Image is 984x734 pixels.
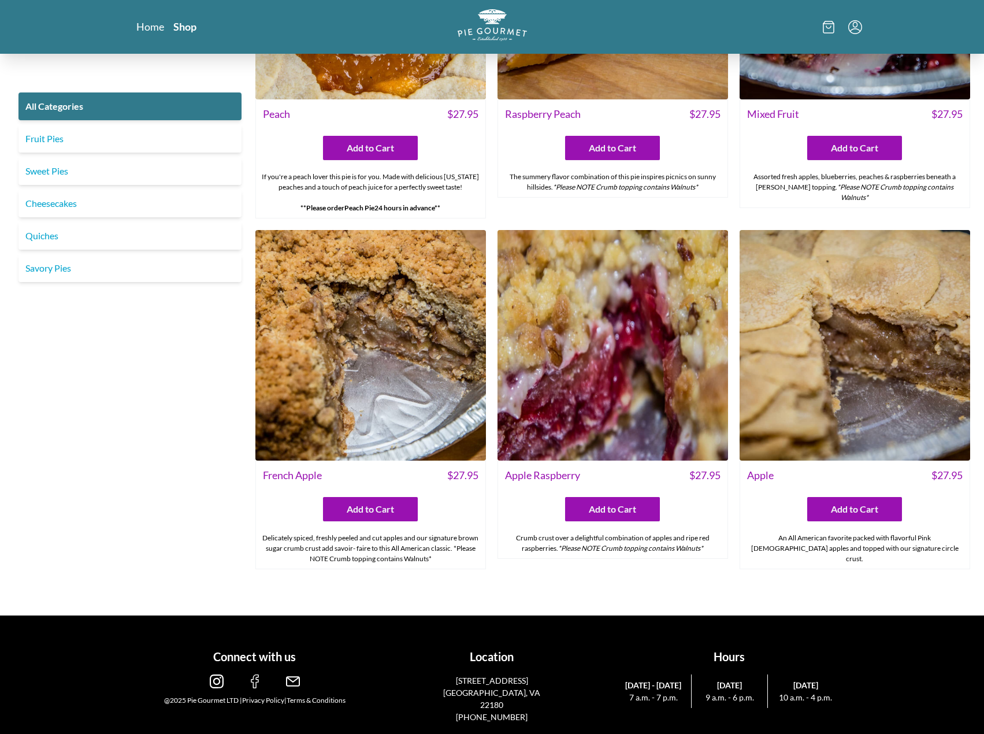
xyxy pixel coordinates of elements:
img: French Apple [255,230,486,461]
span: $ 27.95 [447,468,478,483]
a: Shop [173,20,196,34]
div: Crumb crust over a delightful combination of apples and ripe red raspberries. [498,528,727,558]
span: Add to Cart [589,502,636,516]
a: facebook [248,679,262,690]
img: Apple Raspberry [497,230,728,461]
span: 7 a.m. - 7 p.m. [620,691,687,703]
div: @2025 Pie Gourmet LTD | | [141,695,369,706]
h1: Hours [615,648,844,665]
img: instagram [210,674,224,688]
p: [STREET_ADDRESS] [435,674,549,687]
a: All Categories [18,92,242,120]
span: $ 27.95 [447,106,478,122]
div: An All American favorite packed with flavorful Pink [DEMOGRAPHIC_DATA] apples and topped with our... [740,528,970,569]
span: French Apple [263,468,322,483]
div: Assorted fresh apples, blueberries, peaches & raspberries beneath a [PERSON_NAME] topping. [740,167,970,207]
h1: Location [378,648,606,665]
span: Mixed Fruit [747,106,799,122]
img: email [286,674,300,688]
button: Add to Cart [807,497,902,521]
span: Add to Cart [347,502,394,516]
span: [DATE] [696,679,763,691]
strong: Peach Pie [344,203,374,212]
span: Add to Cart [347,141,394,155]
a: Sweet Pies [18,157,242,185]
span: 10 a.m. - 4 p.m. [773,691,839,703]
strong: **Please order 24 hours in advance** [300,203,440,212]
div: If you're a peach lover this pie is for you. Made with delicious [US_STATE] peaches and a touch o... [256,167,485,218]
span: Add to Cart [589,141,636,155]
span: $ 27.95 [931,468,963,483]
button: Add to Cart [565,497,660,521]
a: Quiches [18,222,242,250]
span: Apple [747,468,774,483]
a: Terms & Conditions [287,696,346,705]
span: Add to Cart [831,502,878,516]
span: [DATE] - [DATE] [620,679,687,691]
a: Home [136,20,164,34]
a: [STREET_ADDRESS][GEOGRAPHIC_DATA], VA 22180 [435,674,549,711]
span: [DATE] [773,679,839,691]
em: *Please NOTE Crumb topping contains Walnuts* [837,183,953,202]
em: *Please NOTE Crumb topping contains Walnuts* [558,544,703,553]
a: Cheesecakes [18,190,242,217]
span: $ 27.95 [689,106,721,122]
button: Add to Cart [807,136,902,160]
button: Menu [848,20,862,34]
button: Add to Cart [565,136,660,160]
a: instagram [210,679,224,690]
button: Add to Cart [323,136,418,160]
a: email [286,679,300,690]
div: The summery flavor combination of this pie inspires picnics on sunny hillsides. [498,167,727,197]
span: Add to Cart [831,141,878,155]
a: Logo [458,9,527,45]
p: [GEOGRAPHIC_DATA], VA 22180 [435,687,549,711]
span: $ 27.95 [689,468,721,483]
em: *Please NOTE Crumb topping contains Walnuts* [553,183,698,191]
span: Peach [263,106,290,122]
span: 9 a.m. - 6 p.m. [696,691,763,703]
span: Apple Raspberry [505,468,580,483]
a: Privacy Policy [242,696,284,705]
a: Fruit Pies [18,125,242,153]
h1: Connect with us [141,648,369,665]
div: Delicately spiced, freshly peeled and cut apples and our signature brown sugar crumb crust add sa... [256,528,485,569]
span: $ 27.95 [931,106,963,122]
img: logo [458,9,527,41]
a: Savory Pies [18,254,242,282]
button: Add to Cart [323,497,418,521]
a: [PHONE_NUMBER] [456,712,528,722]
img: Apple [740,230,970,461]
span: Raspberry Peach [505,106,581,122]
img: facebook [248,674,262,688]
